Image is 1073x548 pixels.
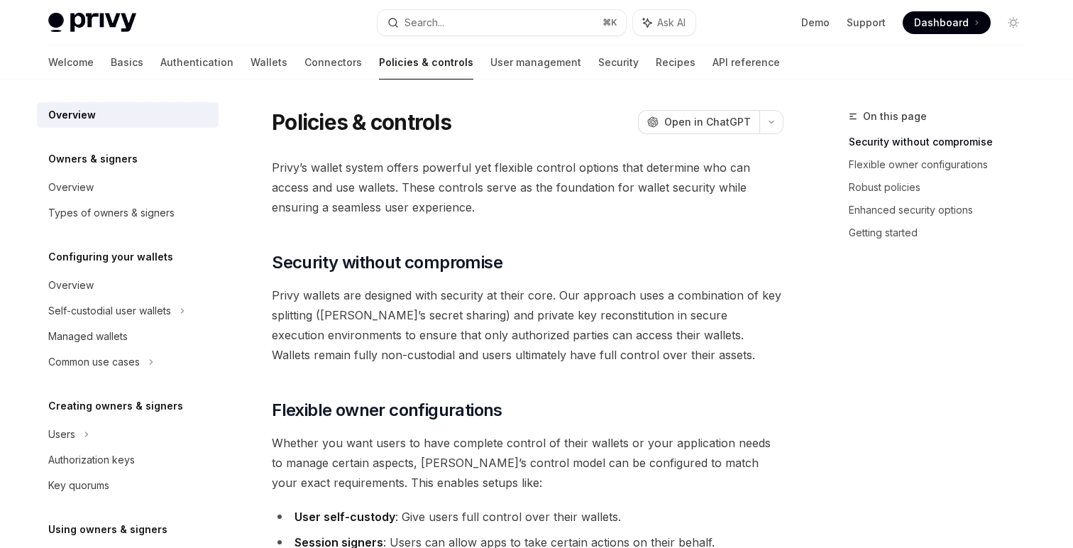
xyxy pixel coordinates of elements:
button: Open in ChatGPT [638,110,759,134]
a: Connectors [304,45,362,80]
a: Authentication [160,45,233,80]
a: Basics [111,45,143,80]
a: Wallets [251,45,287,80]
img: light logo [48,13,136,33]
a: Managed wallets [37,324,219,349]
a: API reference [712,45,780,80]
span: ⌘ K [602,17,617,28]
a: Overview [37,175,219,200]
span: Dashboard [914,16,969,30]
span: Open in ChatGPT [664,115,751,129]
a: Robust policies [849,176,1036,199]
div: Overview [48,106,96,124]
a: Authorization keys [37,447,219,473]
h5: Owners & signers [48,150,138,168]
h1: Policies & controls [272,109,451,135]
h5: Using owners & signers [48,521,167,538]
a: Welcome [48,45,94,80]
h5: Configuring your wallets [48,248,173,265]
a: Policies & controls [379,45,473,80]
div: Self-custodial user wallets [48,302,171,319]
a: Overview [37,102,219,128]
span: Flexible owner configurations [272,399,502,422]
strong: User self-custody [295,510,395,524]
span: Privy wallets are designed with security at their core. Our approach uses a combination of key sp... [272,285,783,365]
div: Managed wallets [48,328,128,345]
div: Overview [48,277,94,294]
span: Ask AI [657,16,686,30]
span: Privy’s wallet system offers powerful yet flexible control options that determine who can access ... [272,158,783,217]
div: Types of owners & signers [48,204,175,221]
span: Security without compromise [272,251,502,274]
a: Dashboard [903,11,991,34]
a: Enhanced security options [849,199,1036,221]
h5: Creating owners & signers [48,398,183,415]
a: Demo [801,16,830,30]
div: Common use cases [48,354,140,371]
button: Search...⌘K [378,10,626,35]
a: Recipes [656,45,695,80]
div: Authorization keys [48,451,135,468]
a: Key quorums [37,473,219,498]
a: Support [847,16,886,30]
button: Ask AI [633,10,695,35]
a: Types of owners & signers [37,200,219,226]
a: Overview [37,273,219,298]
div: Key quorums [48,477,109,494]
a: Security without compromise [849,131,1036,153]
div: Users [48,426,75,443]
button: Toggle dark mode [1002,11,1025,34]
a: User management [490,45,581,80]
span: On this page [863,108,927,125]
a: Security [598,45,639,80]
a: Flexible owner configurations [849,153,1036,176]
span: Whether you want users to have complete control of their wallets or your application needs to man... [272,433,783,493]
a: Getting started [849,221,1036,244]
div: Overview [48,179,94,196]
div: Search... [405,14,444,31]
li: : Give users full control over their wallets. [272,507,783,527]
